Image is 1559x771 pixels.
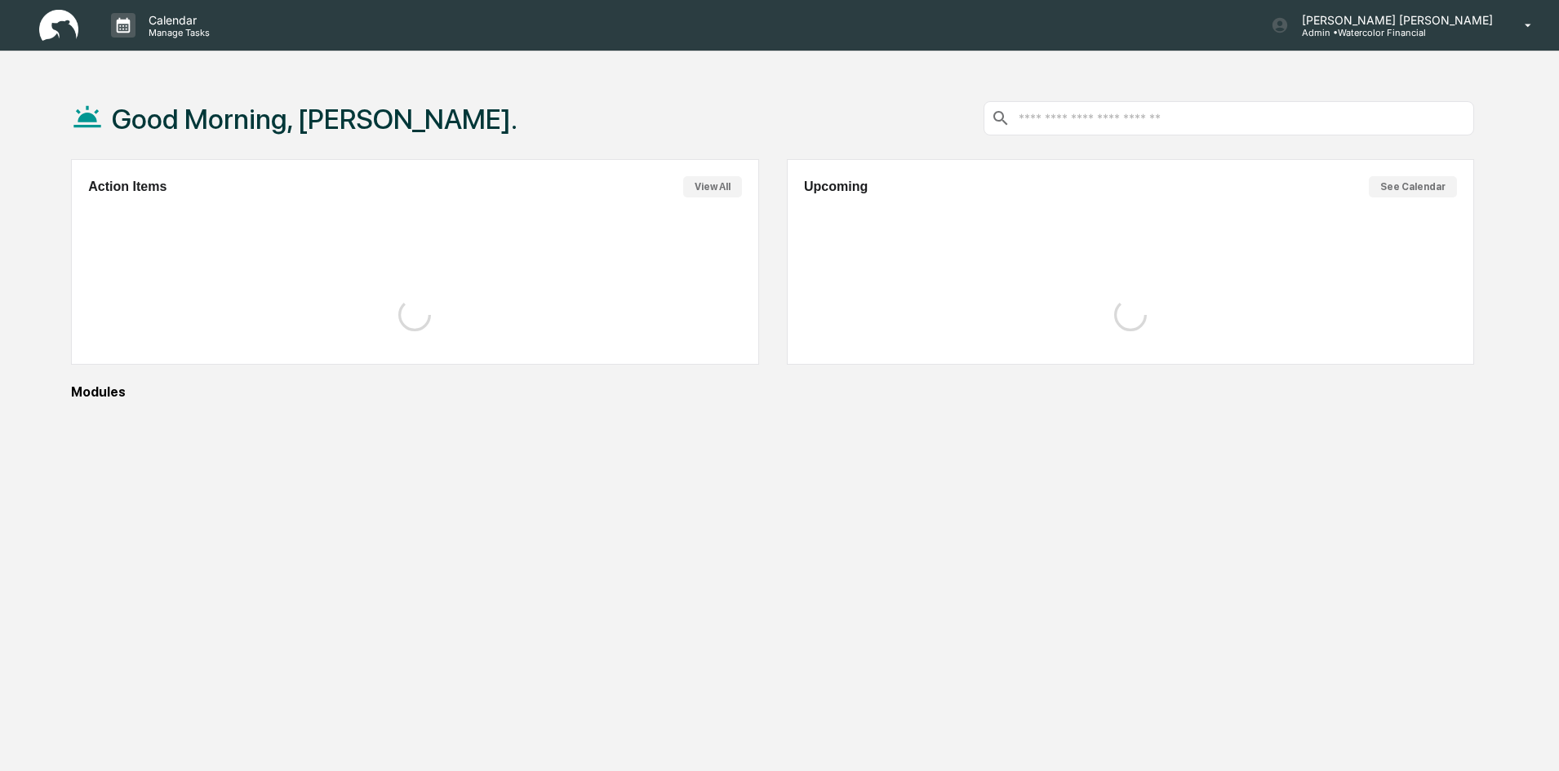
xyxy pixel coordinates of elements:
[71,384,1474,400] div: Modules
[1369,176,1457,197] button: See Calendar
[683,176,742,197] button: View All
[112,103,517,135] h1: Good Morning, [PERSON_NAME].
[88,179,167,194] h2: Action Items
[135,27,218,38] p: Manage Tasks
[135,13,218,27] p: Calendar
[1289,27,1441,38] p: Admin • Watercolor Financial
[39,10,78,42] img: logo
[804,179,868,194] h2: Upcoming
[1289,13,1501,27] p: [PERSON_NAME] [PERSON_NAME]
